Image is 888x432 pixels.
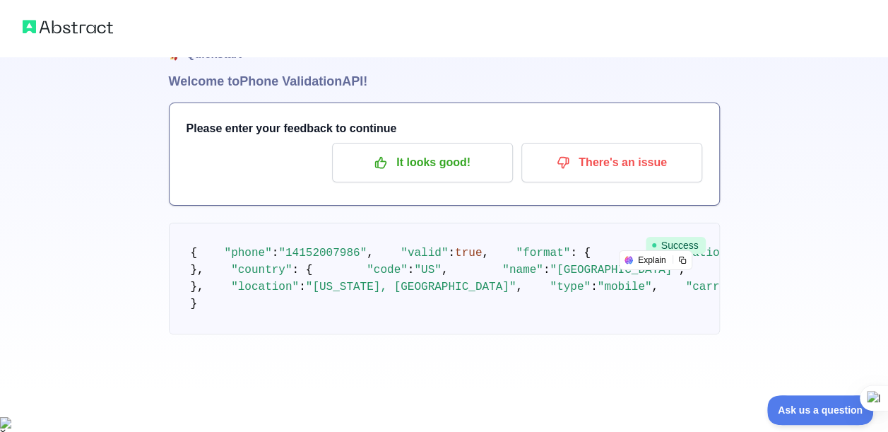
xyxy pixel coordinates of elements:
span: "international" [645,247,747,259]
span: "location" [231,281,299,293]
span: : [299,281,306,293]
span: { [191,247,198,259]
span: "carrier" [685,281,746,293]
span: "country" [231,264,292,276]
span: "[US_STATE], [GEOGRAPHIC_DATA]" [306,281,516,293]
span: : [543,264,550,276]
span: : [272,247,279,259]
span: , [651,281,658,293]
span: "name" [502,264,543,276]
iframe: Toggle Customer Support [767,395,874,425]
span: : [448,247,455,259]
button: It looks good! [332,143,513,182]
button: There's an issue [521,143,702,182]
img: Abstract logo [23,17,113,37]
h1: Welcome to Phone Validation API! [169,71,720,91]
span: "14152007986" [278,247,367,259]
span: "code" [367,264,408,276]
span: , [442,264,449,276]
p: There's an issue [532,151,692,175]
span: Success [646,237,706,254]
span: true [455,247,482,259]
span: : [408,264,415,276]
span: : { [292,264,313,276]
span: "valid" [401,247,448,259]
span: "phone" [225,247,272,259]
span: , [516,281,523,293]
span: , [482,247,489,259]
span: : { [570,247,591,259]
span: , [679,264,686,276]
span: , [367,247,374,259]
span: "US" [414,264,441,276]
span: "format" [516,247,570,259]
p: It looks good! [343,151,502,175]
h3: Please enter your feedback to continue [187,120,702,137]
span: "[GEOGRAPHIC_DATA]" [550,264,678,276]
span: "type" [550,281,591,293]
span: : [591,281,598,293]
span: "mobile" [598,281,652,293]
